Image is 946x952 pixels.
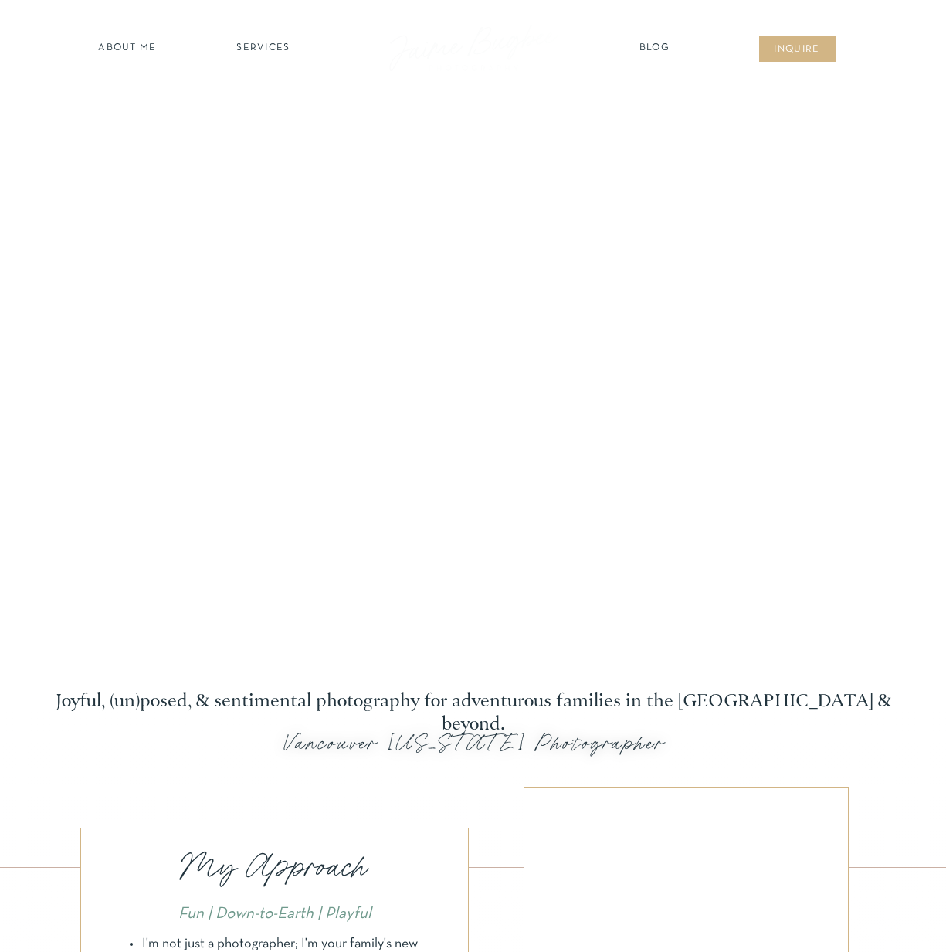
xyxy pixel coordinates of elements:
h1: Vancouver [US_STATE] Photographer [229,732,719,766]
a: Blog [636,41,674,56]
h2: Joyful, (un)posed, & sentimental photography for adventurous families in the [GEOGRAPHIC_DATA] & ... [42,690,906,713]
p: My Approach [161,845,388,889]
a: about ME [94,41,161,56]
a: inqUIre [766,42,829,58]
i: Fun | Down-to-Earth | Playful [178,906,371,921]
a: SERVICES [220,41,307,56]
